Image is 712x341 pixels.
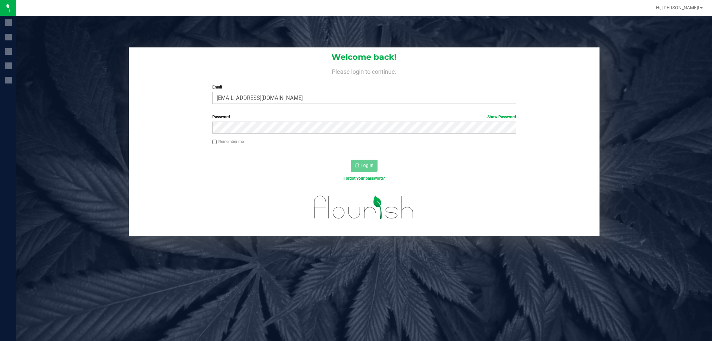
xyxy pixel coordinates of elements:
h4: Please login to continue. [129,67,600,75]
span: Password [212,115,230,119]
label: Email [212,84,516,90]
a: Show Password [487,115,516,119]
input: Remember me [212,140,217,144]
h1: Welcome back! [129,53,600,61]
label: Remember me [212,139,244,145]
img: flourish_logo.svg [305,188,423,226]
span: Hi, [PERSON_NAME]! [656,5,699,10]
span: Log In [361,163,374,168]
a: Forgot your password? [343,176,385,181]
button: Log In [351,160,378,172]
